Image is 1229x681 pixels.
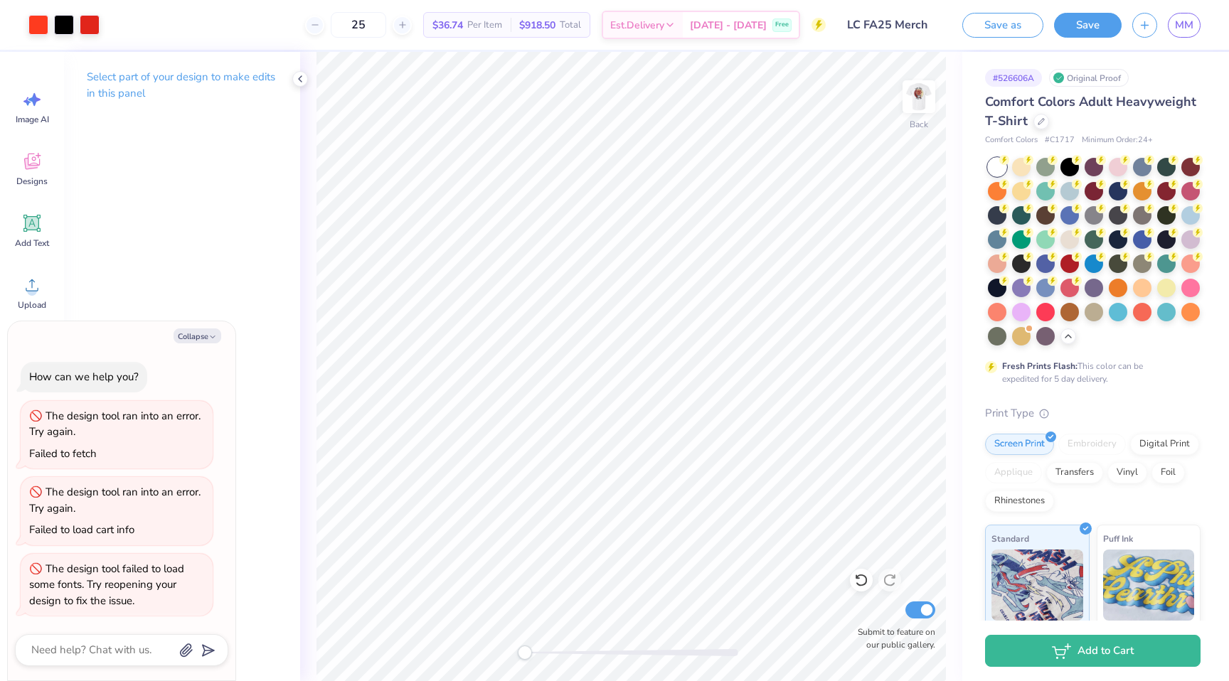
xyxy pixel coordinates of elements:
[29,522,134,537] div: Failed to load cart info
[985,93,1196,129] span: Comfort Colors Adult Heavyweight T-Shirt
[1045,134,1075,146] span: # C1717
[610,18,664,33] span: Est. Delivery
[1046,462,1103,483] div: Transfers
[16,176,48,187] span: Designs
[991,549,1083,621] img: Standard
[87,69,277,102] p: Select part of your design to make edits in this panel
[962,13,1043,38] button: Save as
[1082,134,1153,146] span: Minimum Order: 24 +
[775,20,789,30] span: Free
[29,485,201,515] div: The design tool ran into an error. Try again.
[850,626,935,651] label: Submit to feature on our public gallery.
[331,12,386,38] input: – –
[836,11,941,39] input: Untitled Design
[1130,434,1199,455] div: Digital Print
[1107,462,1147,483] div: Vinyl
[985,69,1042,87] div: # 526606A
[1103,549,1195,621] img: Puff Ink
[985,405,1201,422] div: Print Type
[519,18,555,33] span: $918.50
[910,118,928,131] div: Back
[29,370,139,384] div: How can we help you?
[985,434,1054,455] div: Screen Print
[985,490,1054,512] div: Rhinestones
[1103,531,1133,546] span: Puff Ink
[1002,360,1078,372] strong: Fresh Prints Flash:
[1049,69,1129,87] div: Original Proof
[1175,17,1193,33] span: MM
[16,114,49,125] span: Image AI
[29,446,97,461] div: Failed to fetch
[985,134,1038,146] span: Comfort Colors
[985,462,1042,483] div: Applique
[560,18,581,33] span: Total
[432,18,463,33] span: $36.74
[985,635,1201,667] button: Add to Cart
[174,328,221,343] button: Collapse
[15,237,49,249] span: Add Text
[690,18,767,33] span: [DATE] - [DATE]
[18,299,46,311] span: Upload
[1058,434,1126,455] div: Embroidery
[1054,13,1122,38] button: Save
[29,562,184,608] div: The design tool failed to load some fonts. Try reopening your design to fix the issue.
[1151,462,1185,483] div: Foil
[1168,13,1201,38] a: MM
[467,18,502,33] span: Per Item
[905,82,933,111] img: Back
[29,409,201,439] div: The design tool ran into an error. Try again.
[991,531,1029,546] span: Standard
[1002,360,1177,385] div: This color can be expedited for 5 day delivery.
[518,645,532,660] div: Accessibility label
